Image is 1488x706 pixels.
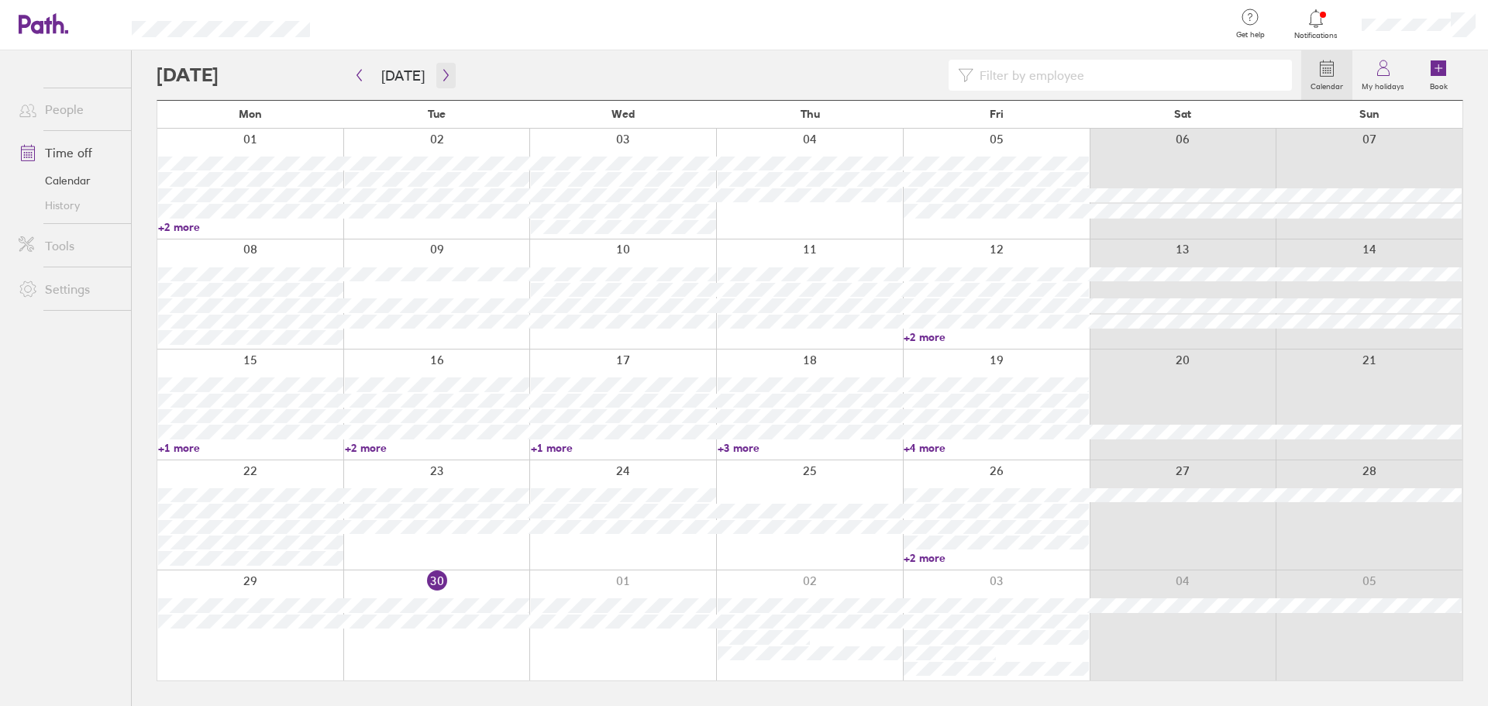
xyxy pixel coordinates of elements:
span: Tue [428,108,446,120]
a: Calendar [6,168,131,193]
a: +2 more [345,441,530,455]
a: Calendar [1301,50,1352,100]
input: Filter by employee [973,60,1283,90]
a: +2 more [158,220,343,234]
label: Calendar [1301,77,1352,91]
label: My holidays [1352,77,1414,91]
a: +2 more [904,330,1089,344]
a: +3 more [718,441,903,455]
a: +1 more [158,441,343,455]
a: Book [1414,50,1463,100]
a: History [6,193,131,218]
span: Mon [239,108,262,120]
a: +4 more [904,441,1089,455]
a: People [6,94,131,125]
a: Settings [6,274,131,305]
a: Time off [6,137,131,168]
span: Get help [1225,30,1276,40]
label: Book [1421,77,1457,91]
a: +2 more [904,551,1089,565]
span: Thu [801,108,820,120]
button: [DATE] [369,63,437,88]
span: Sun [1359,108,1379,120]
a: Tools [6,230,131,261]
span: Wed [611,108,635,120]
a: My holidays [1352,50,1414,100]
span: Sat [1174,108,1191,120]
span: Notifications [1291,31,1342,40]
a: +1 more [531,441,716,455]
a: Notifications [1291,8,1342,40]
span: Fri [990,108,1004,120]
